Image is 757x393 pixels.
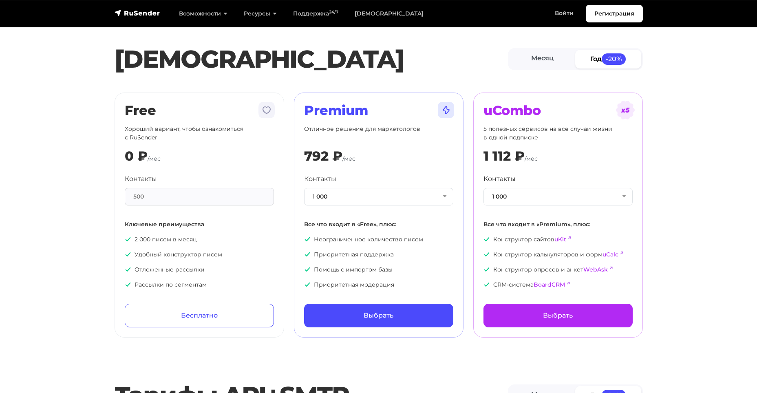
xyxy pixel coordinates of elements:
img: tarif-ucombo.svg [616,100,635,120]
label: Контакты [483,174,516,184]
a: uCalc [603,251,618,258]
p: Удобный конструктор писем [125,250,274,259]
h1: [DEMOGRAPHIC_DATA] [115,44,508,74]
span: /мес [525,155,538,162]
p: Отложенные рассылки [125,265,274,274]
h2: uCombo [483,103,633,118]
img: icon-ok.svg [483,251,490,258]
img: icon-ok.svg [304,236,311,243]
a: BoardCRM [534,281,565,288]
p: Помощь с импортом базы [304,265,453,274]
sup: 24/7 [329,9,338,15]
img: icon-ok.svg [304,266,311,273]
p: Конструктор калькуляторов и форм [483,250,633,259]
a: [DEMOGRAPHIC_DATA] [346,5,432,22]
span: /мес [148,155,161,162]
div: 1 112 ₽ [483,148,525,164]
a: Регистрация [586,5,643,22]
span: /мес [342,155,355,162]
h2: Premium [304,103,453,118]
a: WebAsk [583,266,608,273]
a: Бесплатно [125,304,274,327]
p: Приоритетная поддержка [304,250,453,259]
img: icon-ok.svg [125,251,131,258]
span: -20% [602,53,626,64]
a: Ресурсы [236,5,285,22]
p: Рассылки по сегментам [125,280,274,289]
p: Все что входит в «Free», плюс: [304,220,453,229]
a: Возможности [171,5,236,22]
p: Неограниченное количество писем [304,235,453,244]
img: icon-ok.svg [125,236,131,243]
h2: Free [125,103,274,118]
p: CRM-система [483,280,633,289]
p: Все что входит в «Premium», плюс: [483,220,633,229]
img: icon-ok.svg [125,281,131,288]
p: Ключевые преимущества [125,220,274,229]
p: Отличное решение для маркетологов [304,125,453,142]
img: tarif-premium.svg [436,100,456,120]
label: Контакты [125,174,157,184]
p: Конструктор сайтов [483,235,633,244]
img: icon-ok.svg [125,266,131,273]
button: 1 000 [304,188,453,205]
div: 792 ₽ [304,148,342,164]
a: uKit [554,236,566,243]
label: Контакты [304,174,336,184]
p: Хороший вариант, чтобы ознакомиться с RuSender [125,125,274,142]
img: icon-ok.svg [304,281,311,288]
img: icon-ok.svg [483,281,490,288]
button: 1 000 [483,188,633,205]
img: icon-ok.svg [483,266,490,273]
img: tarif-free.svg [257,100,276,120]
a: Год [575,50,641,68]
a: Войти [547,5,582,22]
a: Месяц [510,50,576,68]
img: RuSender [115,9,160,17]
a: Поддержка24/7 [285,5,346,22]
p: Приоритетная модерация [304,280,453,289]
img: icon-ok.svg [304,251,311,258]
img: icon-ok.svg [483,236,490,243]
a: Выбрать [483,304,633,327]
p: 5 полезных сервисов на все случаи жизни в одной подписке [483,125,633,142]
p: Конструктор опросов и анкет [483,265,633,274]
div: 0 ₽ [125,148,148,164]
a: Выбрать [304,304,453,327]
p: 2 000 писем в месяц [125,235,274,244]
